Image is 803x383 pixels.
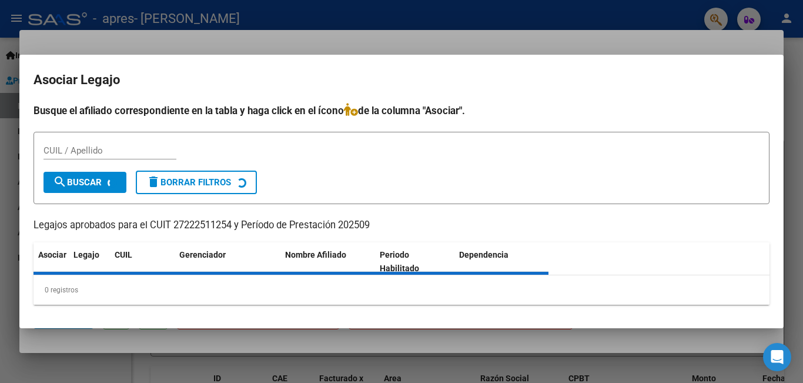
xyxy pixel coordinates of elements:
[44,172,126,193] button: Buscar
[34,103,769,118] h4: Busque el afiliado correspondiente en la tabla y haga click en el ícono de la columna "Asociar".
[136,171,257,194] button: Borrar Filtros
[179,250,226,259] span: Gerenciador
[146,177,231,188] span: Borrar Filtros
[73,250,99,259] span: Legajo
[146,175,160,189] mat-icon: delete
[454,242,549,281] datatable-header-cell: Dependencia
[53,175,67,189] mat-icon: search
[115,250,132,259] span: CUIL
[110,242,175,281] datatable-header-cell: CUIL
[53,177,102,188] span: Buscar
[285,250,346,259] span: Nombre Afiliado
[34,242,69,281] datatable-header-cell: Asociar
[69,242,110,281] datatable-header-cell: Legajo
[34,275,769,305] div: 0 registros
[175,242,280,281] datatable-header-cell: Gerenciador
[380,250,419,273] span: Periodo Habilitado
[280,242,375,281] datatable-header-cell: Nombre Afiliado
[34,218,769,233] p: Legajos aprobados para el CUIT 27222511254 y Período de Prestación 202509
[459,250,508,259] span: Dependencia
[34,69,769,91] h2: Asociar Legajo
[763,343,791,371] div: Open Intercom Messenger
[375,242,454,281] datatable-header-cell: Periodo Habilitado
[38,250,66,259] span: Asociar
